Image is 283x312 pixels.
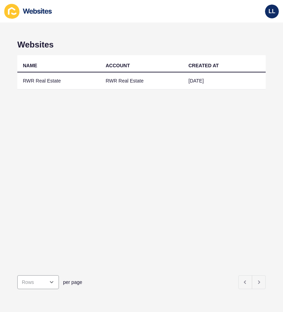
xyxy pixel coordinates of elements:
div: NAME [23,62,37,69]
td: [DATE] [183,72,266,89]
span: per page [63,279,82,286]
span: LL [268,8,275,15]
div: ACCOUNT [106,62,130,69]
div: open menu [17,275,59,289]
td: RWR Real Estate [17,72,100,89]
div: CREATED AT [188,62,219,69]
td: RWR Real Estate [100,72,183,89]
h1: Websites [17,40,266,50]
